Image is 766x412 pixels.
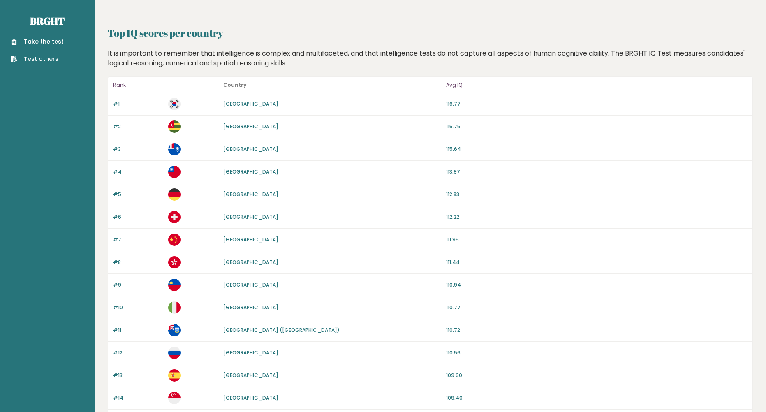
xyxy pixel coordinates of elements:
img: ch.svg [168,211,181,223]
img: es.svg [168,369,181,382]
p: #9 [113,281,163,289]
p: 115.64 [446,146,747,153]
p: #6 [113,213,163,221]
a: [GEOGRAPHIC_DATA] [223,146,278,153]
a: [GEOGRAPHIC_DATA] [223,304,278,311]
img: tw.svg [168,166,181,178]
img: cn.svg [168,234,181,246]
a: [GEOGRAPHIC_DATA] [223,213,278,220]
p: #7 [113,236,163,243]
img: fk.svg [168,324,181,336]
p: #4 [113,168,163,176]
img: sg.svg [168,392,181,404]
p: #10 [113,304,163,311]
p: 110.94 [446,281,747,289]
p: Rank [113,80,163,90]
a: Brght [30,14,65,28]
p: 110.72 [446,326,747,334]
a: [GEOGRAPHIC_DATA] [223,372,278,379]
img: de.svg [168,188,181,201]
p: #13 [113,372,163,379]
p: 109.40 [446,394,747,402]
p: #14 [113,394,163,402]
a: Test others [11,55,64,63]
a: [GEOGRAPHIC_DATA] [223,168,278,175]
p: #11 [113,326,163,334]
p: 109.90 [446,372,747,379]
a: Take the test [11,37,64,46]
a: [GEOGRAPHIC_DATA] [223,259,278,266]
p: #1 [113,100,163,108]
img: li.svg [168,279,181,291]
a: [GEOGRAPHIC_DATA] [223,123,278,130]
img: tg.svg [168,120,181,133]
p: #3 [113,146,163,153]
img: kr.svg [168,98,181,110]
b: Country [223,81,247,88]
p: #12 [113,349,163,356]
img: hk.svg [168,256,181,268]
a: [GEOGRAPHIC_DATA] [223,100,278,107]
p: 111.44 [446,259,747,266]
p: 110.77 [446,304,747,311]
div: It is important to remember that intelligence is complex and multifaceted, and that intelligence ... [105,49,756,68]
a: [GEOGRAPHIC_DATA] [223,281,278,288]
a: [GEOGRAPHIC_DATA] ([GEOGRAPHIC_DATA]) [223,326,340,333]
p: 112.22 [446,213,747,221]
a: [GEOGRAPHIC_DATA] [223,394,278,401]
a: [GEOGRAPHIC_DATA] [223,236,278,243]
p: 116.77 [446,100,747,108]
p: Avg IQ [446,80,747,90]
h2: Top IQ scores per country [108,25,753,40]
p: 112.83 [446,191,747,198]
p: #5 [113,191,163,198]
p: #2 [113,123,163,130]
p: 111.95 [446,236,747,243]
img: tf.svg [168,143,181,155]
a: [GEOGRAPHIC_DATA] [223,191,278,198]
p: 113.97 [446,168,747,176]
img: ru.svg [168,347,181,359]
p: #8 [113,259,163,266]
p: 110.56 [446,349,747,356]
p: 115.75 [446,123,747,130]
a: [GEOGRAPHIC_DATA] [223,349,278,356]
img: it.svg [168,301,181,314]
